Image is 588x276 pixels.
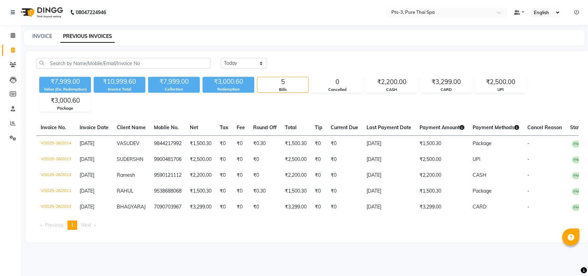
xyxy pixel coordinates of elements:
span: - [527,172,529,178]
td: ₹0 [311,167,327,183]
td: ₹0 [327,183,362,199]
td: [DATE] [362,167,415,183]
div: ₹3,000.60 [203,77,254,86]
td: ₹2,200.00 [415,167,468,183]
div: Bills [257,87,308,93]
td: ₹0 [327,167,362,183]
span: BHAGYARAJ [117,204,146,210]
td: ₹0 [233,167,249,183]
div: ₹2,500.00 [475,77,526,87]
span: PAID [572,204,584,211]
span: [DATE] [80,204,94,210]
span: Client Name [117,124,146,131]
td: 9590121112 [150,167,186,183]
span: Invoice No. [41,124,66,131]
td: ₹0 [249,152,281,167]
span: [DATE] [80,188,94,194]
td: ₹0 [311,183,327,199]
td: 7090703967 [150,199,186,215]
td: ₹3,299.00 [281,199,311,215]
td: ₹0 [233,183,249,199]
td: ₹0 [311,135,327,152]
td: ₹0 [327,135,362,152]
span: [DATE] [80,140,94,146]
td: V/2025-26/2013 [37,152,75,167]
td: ₹0 [216,152,233,167]
img: logo [18,3,65,22]
div: ₹10,999.60 [94,77,145,86]
td: ₹2,200.00 [186,167,216,183]
span: Invoice Date [80,124,109,131]
td: ₹0 [216,183,233,199]
span: SUDERSHN [117,156,143,162]
td: ₹0 [216,167,233,183]
td: V/2025-26/2012 [37,167,75,183]
span: RAHUL [117,188,134,194]
span: PAID [572,141,584,147]
span: Cancel Reason [527,124,562,131]
span: Next [81,222,91,228]
td: [DATE] [362,135,415,152]
td: ₹2,200.00 [281,167,311,183]
td: ₹0 [233,152,249,167]
span: [DATE] [80,156,94,162]
a: INVOICE [32,33,52,39]
div: CARD [421,87,472,93]
td: V/2025-26/2014 [37,135,75,152]
div: ₹3,000.60 [40,96,91,105]
span: CARD [473,204,486,210]
span: Payment Amount [420,124,464,131]
td: ₹0 [311,199,327,215]
span: Round Off [253,124,277,131]
a: PREVIOUS INVOICES [60,30,115,43]
span: PAID [572,188,584,195]
td: ₹3,299.00 [186,199,216,215]
td: ₹0.30 [249,135,281,152]
div: CASH [366,87,417,93]
td: ₹0 [216,135,233,152]
div: ₹7,999.00 [148,77,200,86]
td: ₹0 [327,152,362,167]
span: Payment Methods [473,124,519,131]
td: V/2025-26/2011 [37,183,75,199]
td: ₹2,500.00 [415,152,468,167]
span: Package [473,140,492,146]
span: UPI [473,156,481,162]
span: [DATE] [80,172,94,178]
span: Total [285,124,297,131]
td: ₹0 [216,199,233,215]
div: Cancelled [312,87,363,93]
iframe: chat widget [559,248,581,269]
td: ₹1,500.30 [186,183,216,199]
span: Ramesh [117,172,135,178]
td: [DATE] [362,183,415,199]
div: Collection [148,86,200,92]
span: PAID [572,172,584,179]
td: 9844217992 [150,135,186,152]
td: ₹1,500.30 [415,183,468,199]
div: Invoice Total [94,86,145,92]
div: ₹7,999.00 [39,77,91,86]
td: 9900481706 [150,152,186,167]
span: Package [473,188,492,194]
td: ₹1,500.30 [415,135,468,152]
div: 0 [312,77,363,87]
nav: Pagination [37,221,579,230]
div: Redemption [203,86,254,92]
td: ₹0.30 [249,183,281,199]
span: - [527,156,529,162]
td: ₹3,299.00 [415,199,468,215]
span: Mobile No. [154,124,179,131]
span: - [527,204,529,210]
b: 08047224946 [76,3,106,22]
td: ₹1,500.30 [186,135,216,152]
td: ₹0 [249,199,281,215]
td: ₹1,500.30 [281,183,311,199]
td: V/2025-26/2010 [37,199,75,215]
td: ₹1,500.30 [281,135,311,152]
span: Net [190,124,198,131]
span: VASUDEV [117,140,140,146]
div: ₹2,200.00 [366,77,417,87]
span: CASH [473,172,486,178]
span: - [527,140,529,146]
